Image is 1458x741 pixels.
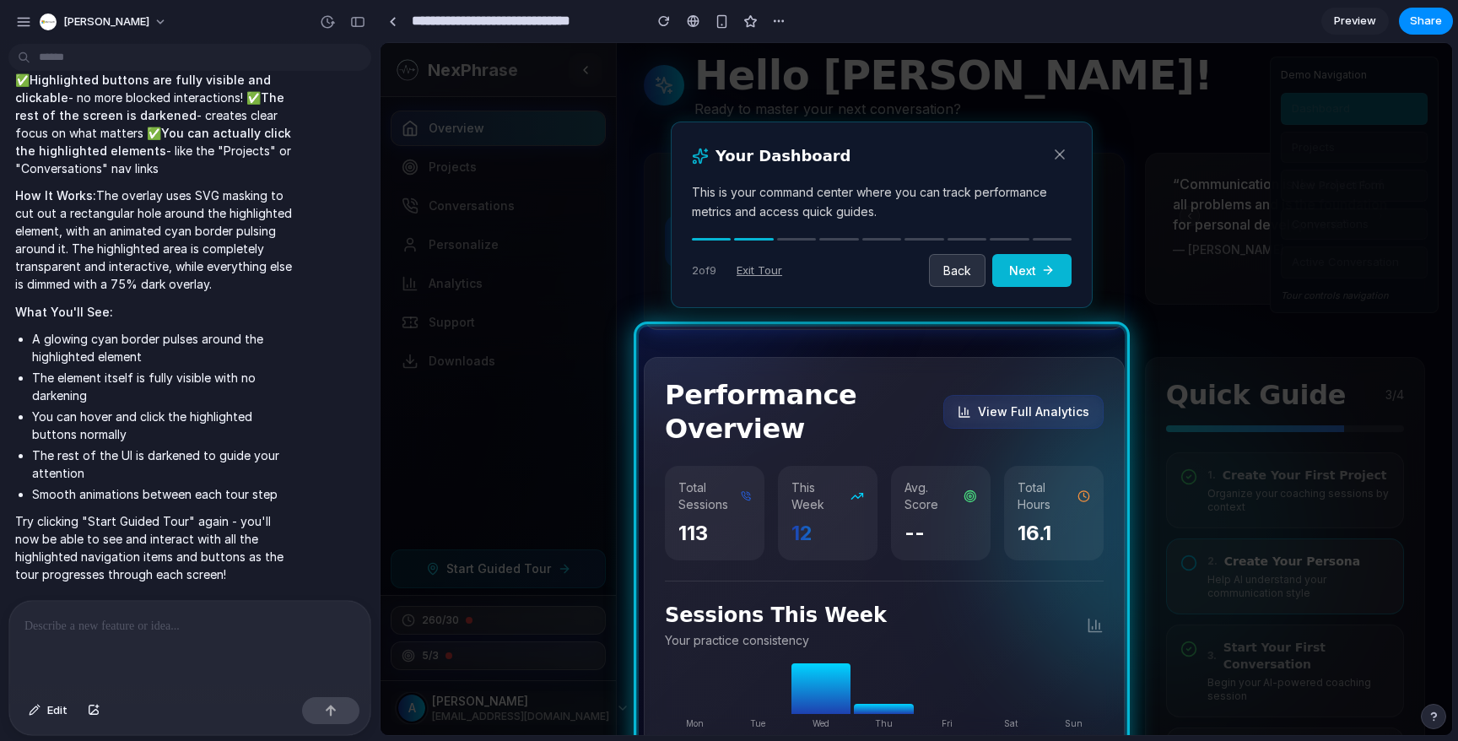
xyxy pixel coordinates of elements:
[1410,13,1442,30] span: Share
[33,8,175,35] button: [PERSON_NAME]
[32,446,297,482] li: The rest of the UI is darkened to guide your attention
[1321,8,1389,35] a: Preview
[311,140,691,178] p: This is your command center where you can track performance metrics and access quick guides.
[15,73,271,105] strong: Highlighted buttons are fully visible and clickable
[1399,8,1453,35] button: Share
[15,71,297,177] p: ✅ - no more blocked interactions! ✅ - creates clear focus on what matters ✅ - like the "Projects"...
[15,305,113,319] strong: What You'll See:
[15,187,297,293] p: The overlay uses SVG masking to cut out a rectangular hole around the highlighted element, with a...
[32,485,297,503] li: Smooth animations between each tour step
[311,219,336,236] span: 2 of 9
[15,188,96,203] strong: How It Works:
[548,211,605,244] button: Back
[335,100,470,127] h3: Your Dashboard
[346,214,412,241] button: Exit Tour
[32,330,297,365] li: A glowing cyan border pulses around the highlighted element
[15,512,297,583] p: Try clicking "Start Guided Tour" again - you'll now be able to see and interact with all the high...
[63,14,149,30] span: [PERSON_NAME]
[1334,13,1376,30] span: Preview
[32,369,297,404] li: The element itself is fully visible with no darkening
[47,702,67,719] span: Edit
[20,697,76,724] button: Edit
[612,211,691,244] button: Next
[667,100,691,123] button: Exit Tour
[32,408,297,443] li: You can hover and click the highlighted buttons normally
